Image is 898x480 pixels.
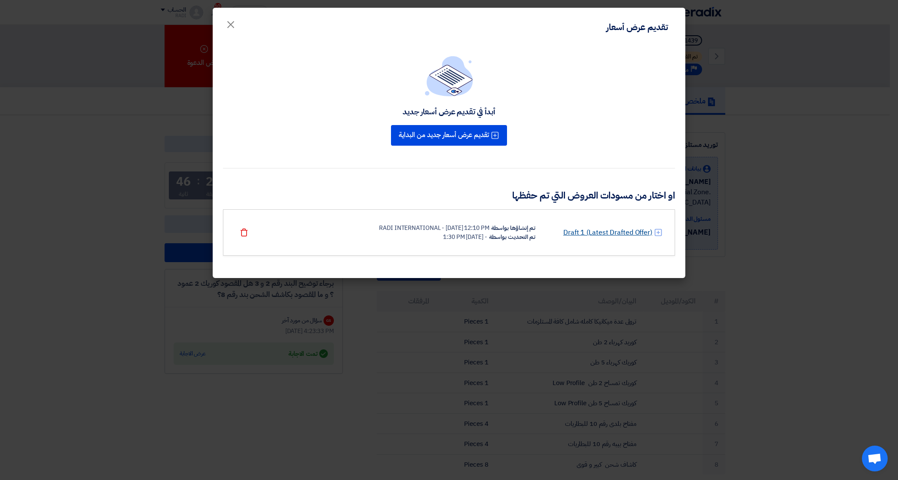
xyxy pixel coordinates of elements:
[491,223,535,232] div: تم إنشاؤها بواسطة
[223,189,675,202] h3: او اختار من مسودات العروض التي تم حفظها
[489,232,535,242] div: تم التحديث بواسطة
[219,14,243,31] button: Close
[379,223,489,232] div: RADI INTERNATIONAL - [DATE] 12:10 PM
[425,56,473,96] img: empty_state_list.svg
[443,232,487,242] div: - [DATE] 1:30 PM
[391,125,507,146] button: تقديم عرض أسعار جديد من البداية
[226,11,236,37] span: ×
[403,107,495,116] div: أبدأ في تقديم عرض أسعار جديد
[563,227,652,238] a: Draft 1 (Latest Drafted Offer)
[606,21,668,34] div: تقديم عرض أسعار
[862,446,888,471] div: Open chat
